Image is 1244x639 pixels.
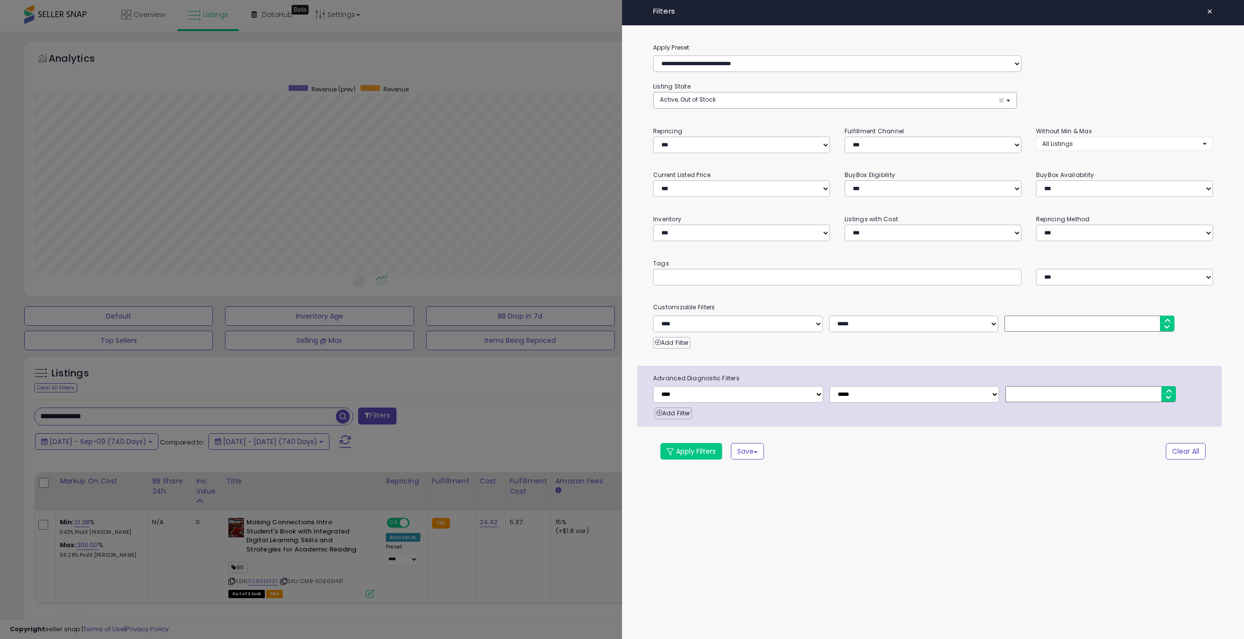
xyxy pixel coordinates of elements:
[1036,171,1094,179] small: BuyBox Availability
[1207,5,1213,18] span: ×
[653,215,681,223] small: Inventory
[998,95,1004,106] span: ×
[646,42,1220,53] label: Apply Preset:
[1036,137,1213,151] button: All Listings
[1036,127,1092,135] small: Without Min & Max
[845,215,898,223] small: Listings with Cost
[655,408,692,419] button: Add Filter
[653,127,682,135] small: Repricing
[731,443,764,460] button: Save
[660,95,716,104] span: Active, Out of Stock
[1042,140,1073,148] span: All Listings
[653,171,710,179] small: Current Listed Price
[1203,5,1217,18] button: ×
[654,92,1017,108] button: Active, Out of Stock ×
[653,82,691,90] small: Listing State
[845,127,904,135] small: Fulfillment Channel
[653,7,1213,16] h4: Filters
[1036,215,1090,223] small: Repricing Method
[1166,443,1206,460] button: Clear All
[845,171,895,179] small: BuyBox Eligibility
[653,337,691,349] button: Add Filter
[646,258,1220,269] small: Tags
[646,302,1220,313] small: Customizable Filters
[660,443,722,460] button: Apply Filters
[646,373,1222,384] span: Advanced Diagnostic Filters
